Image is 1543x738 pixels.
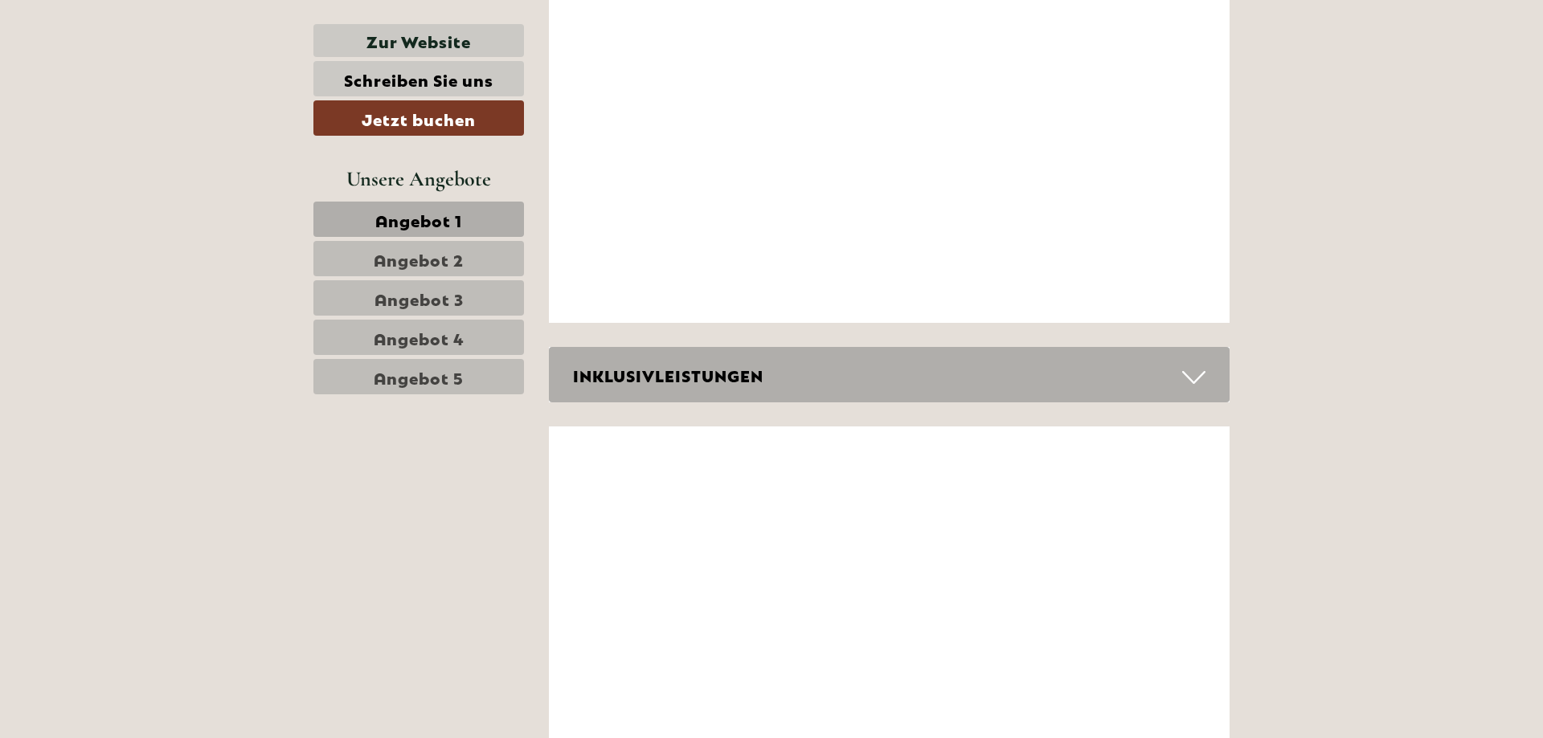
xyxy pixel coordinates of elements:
a: Schreiben Sie uns [313,61,524,96]
span: Angebot 4 [374,326,465,349]
div: Unsere Angebote [313,164,524,194]
a: Zur Website [313,24,524,57]
a: Jetzt buchen [313,100,524,136]
span: Angebot 2 [374,247,464,270]
span: Angebot 5 [374,365,464,388]
span: Angebot 1 [375,208,462,230]
div: INKLUSIVLEISTUNGEN [549,347,1230,402]
span: Angebot 3 [374,287,464,309]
